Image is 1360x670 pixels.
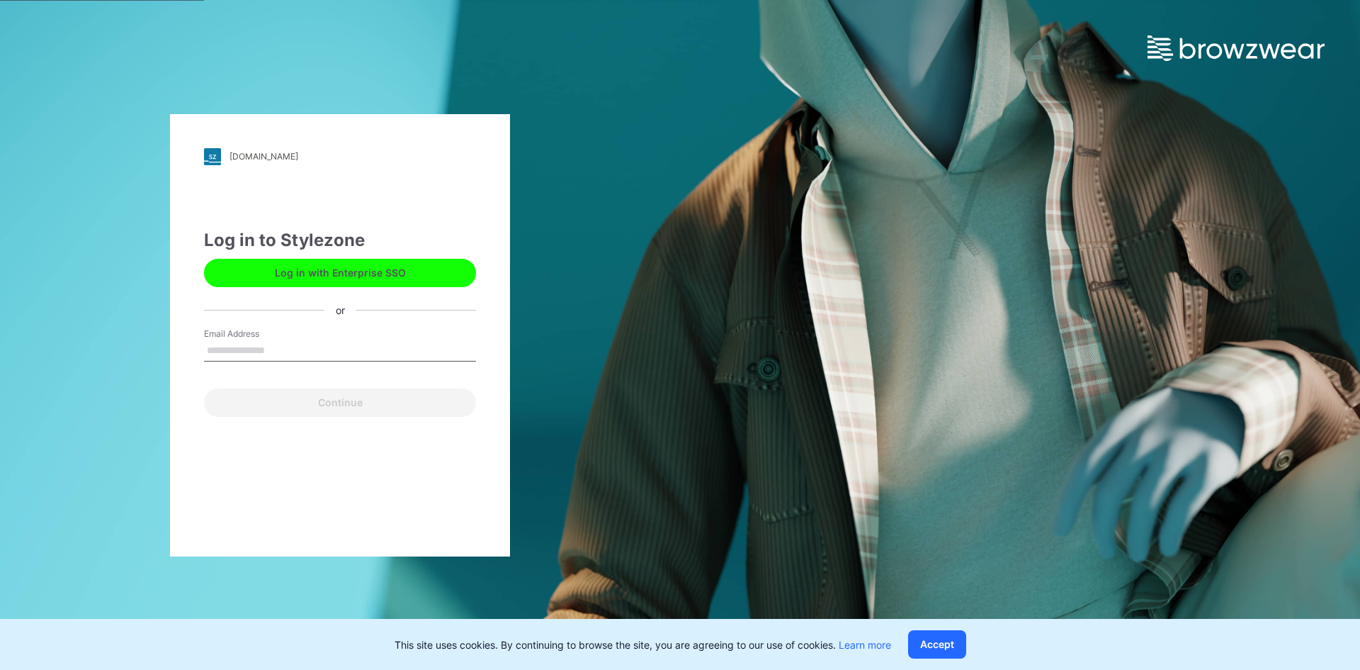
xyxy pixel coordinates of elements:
[395,637,891,652] p: This site uses cookies. By continuing to browse the site, you are agreeing to our use of cookies.
[229,151,298,162] div: [DOMAIN_NAME]
[1147,35,1325,61] img: browzwear-logo.e42bd6dac1945053ebaf764b6aa21510.svg
[204,328,303,340] label: Email Address
[204,228,476,253] div: Log in to Stylezone
[839,639,891,651] a: Learn more
[204,148,476,165] a: [DOMAIN_NAME]
[204,148,221,165] img: stylezone-logo.562084cfcfab977791bfbf7441f1a819.svg
[908,630,966,659] button: Accept
[204,259,476,287] button: Log in with Enterprise SSO
[324,303,356,318] div: or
